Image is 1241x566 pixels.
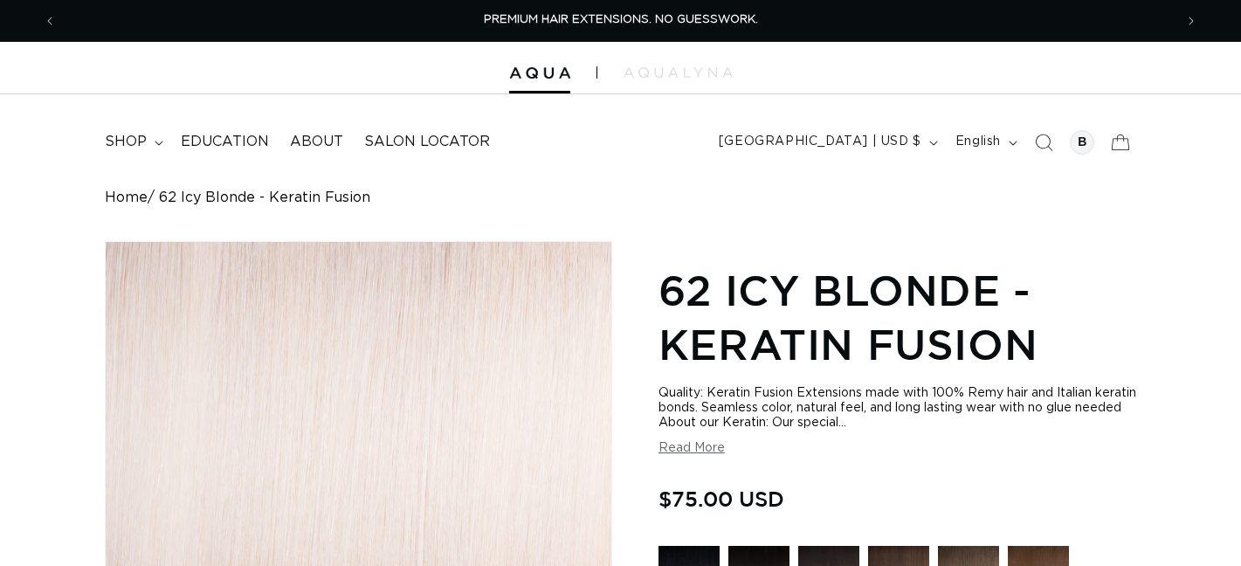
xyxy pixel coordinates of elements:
[509,67,570,79] img: Aqua Hair Extensions
[105,133,147,151] span: shop
[658,441,725,456] button: Read More
[624,67,733,78] img: aqualyna.com
[658,482,784,515] span: $75.00 USD
[1024,123,1063,162] summary: Search
[159,190,370,206] span: 62 Icy Blonde - Keratin Fusion
[658,263,1136,372] h1: 62 Icy Blonde - Keratin Fusion
[945,126,1024,159] button: English
[1172,4,1210,38] button: Next announcement
[31,4,69,38] button: Previous announcement
[484,14,758,25] span: PREMIUM HAIR EXTENSIONS. NO GUESSWORK.
[719,133,921,151] span: [GEOGRAPHIC_DATA] | USD $
[354,122,500,162] a: Salon Locator
[658,386,1136,431] div: Quality: Keratin Fusion Extensions made with 100% Remy hair and Italian keratin bonds. Seamless c...
[290,133,343,151] span: About
[181,133,269,151] span: Education
[105,190,1136,206] nav: breadcrumbs
[364,133,490,151] span: Salon Locator
[279,122,354,162] a: About
[170,122,279,162] a: Education
[94,122,170,162] summary: shop
[708,126,945,159] button: [GEOGRAPHIC_DATA] | USD $
[105,190,148,206] a: Home
[955,133,1001,151] span: English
